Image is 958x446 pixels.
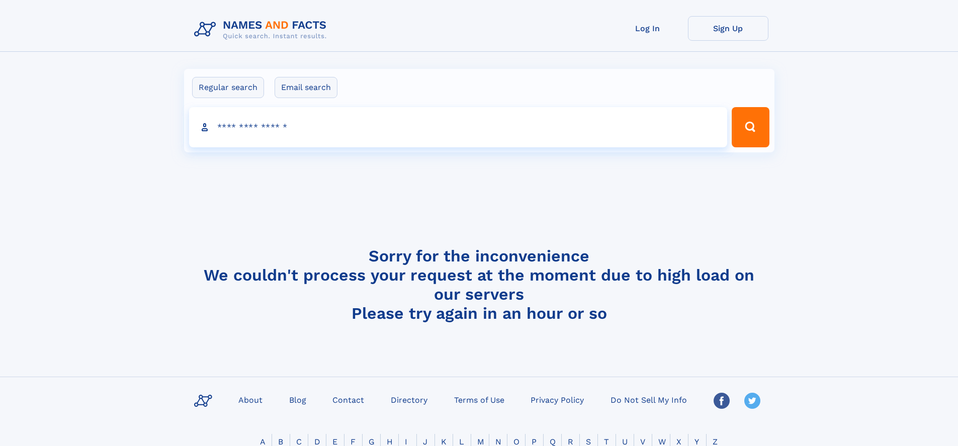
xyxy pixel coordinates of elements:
input: search input [189,107,728,147]
label: Email search [275,77,337,98]
a: Contact [328,392,368,407]
label: Regular search [192,77,264,98]
img: Twitter [744,393,760,409]
a: Privacy Policy [527,392,588,407]
a: Directory [387,392,431,407]
h4: Sorry for the inconvenience We couldn't process your request at the moment due to high load on ou... [190,246,768,323]
a: Terms of Use [450,392,508,407]
img: Logo Names and Facts [190,16,335,43]
a: Sign Up [688,16,768,41]
a: Blog [285,392,310,407]
a: About [234,392,267,407]
a: Do Not Sell My Info [606,392,691,407]
img: Facebook [714,393,730,409]
button: Search Button [732,107,769,147]
a: Log In [607,16,688,41]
